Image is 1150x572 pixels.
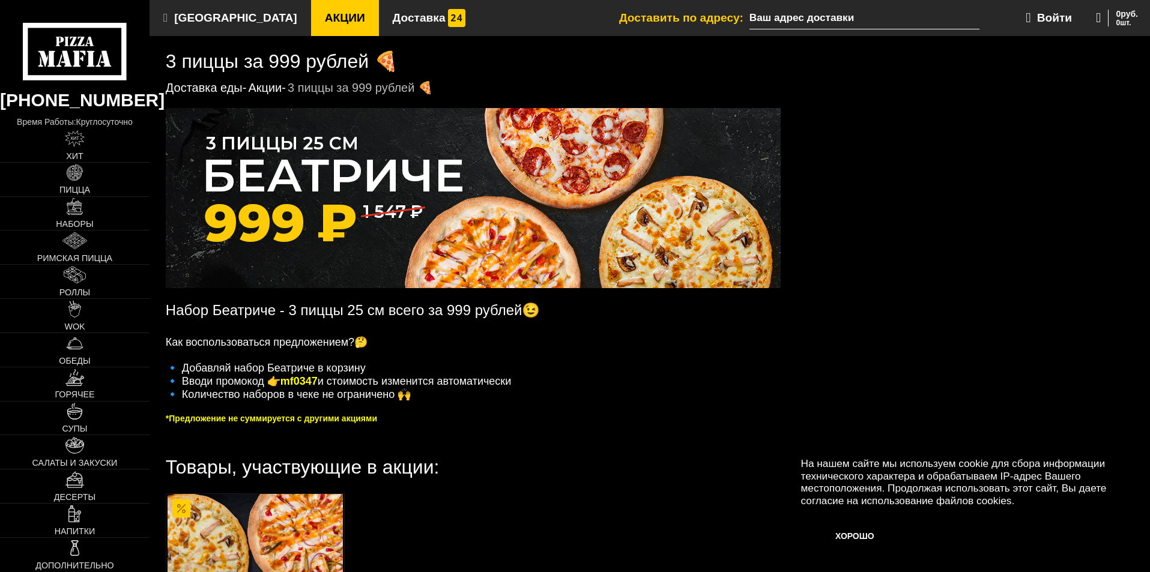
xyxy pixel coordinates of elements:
[66,152,83,160] span: Хит
[280,375,318,387] b: mf0347
[393,12,446,23] span: Доставка
[1116,10,1138,18] span: 0 руб.
[288,80,433,96] div: 3 пиццы за 999 рублей 🍕
[1037,12,1072,23] span: Войти
[619,12,749,23] span: Доставить по адресу:
[248,81,285,94] a: Акции-
[166,458,440,477] div: Товары, участвующие в акции:
[166,336,368,348] span: Как воспользоваться предложением?🤔
[54,493,95,501] span: Десерты
[59,357,90,365] span: Обеды
[59,288,91,297] span: Роллы
[166,414,377,423] font: *Предложение не суммируется с другими акциями
[448,9,466,27] img: 15daf4d41897b9f0e9f617042186c801.svg
[37,254,112,262] span: Римская пицца
[801,457,1115,507] p: На нашем сайте мы используем cookie для сбора информации технического характера и обрабатываем IP...
[166,388,411,400] span: 🔹 Количество наборов в чеке не ограничено 🙌
[32,459,118,467] span: Салаты и закуски
[59,185,90,194] span: Пицца
[166,52,398,71] h1: 3 пиццы за 999 рублей 🍕
[166,375,511,387] span: 🔹 Вводи промокод 👉 и стоимость изменится автоматически
[56,220,93,228] span: Наборы
[174,12,297,23] span: [GEOGRAPHIC_DATA]
[35,561,113,570] span: Дополнительно
[55,527,95,535] span: Напитки
[801,519,909,555] button: Хорошо
[64,322,85,331] span: WOK
[749,7,979,29] input: Ваш адрес доставки
[55,390,94,399] span: Горячее
[166,108,781,288] img: 1024x1024
[166,362,366,374] span: 🔹 Добавляй набор Беатриче в корзину
[1116,19,1138,26] span: 0 шт.
[166,81,246,94] a: Доставка еды-
[325,12,365,23] span: Акции
[172,499,190,517] img: Акционный
[62,424,88,433] span: Супы
[166,302,540,318] span: Набор Беатриче - 3 пиццы 25 см всего за 999 рублей😉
